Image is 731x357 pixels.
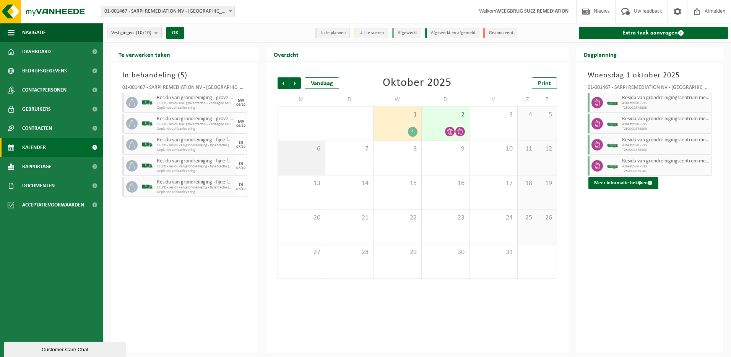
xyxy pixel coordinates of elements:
div: MA [238,98,244,103]
h2: Te verwerken taken [111,47,178,62]
span: 01-001467 - SARPI REMEDIATION NV - GRIMBERGEN [101,6,235,17]
div: 06/10 [236,124,245,128]
span: 31 [473,248,513,257]
td: W [374,93,422,106]
span: T250002878898 [622,106,710,110]
span: Vestigingen [111,27,151,39]
li: In te plannen [315,28,350,38]
img: BL-SO-LV [141,160,153,172]
span: Asbestpuin - VLS [622,143,710,148]
img: HK-XC-10-GN-00 [607,163,618,169]
span: SELFD - residu GRC grove fractie – verlaagde MH [157,122,234,127]
li: Afgewerkt en afgemeld [425,28,479,38]
span: 17 [473,179,513,188]
span: Geplande zelfaanlevering [157,148,234,152]
span: Documenten [22,176,55,195]
strong: WEEGBRUG SUEZ REMEDIATION [496,8,569,14]
span: Acceptatievoorwaarden [22,195,84,215]
span: Asbestpuin - VLS [622,122,710,127]
div: DI [239,141,243,145]
div: MA [238,120,244,124]
img: BL-SO-LV [141,139,153,151]
img: BL-SO-LV [141,118,153,129]
span: Residu van grondreinigingscentrum met >0,1% asbest (HGB + NHGB) [622,137,710,143]
span: 9 [426,145,466,153]
span: 15 [377,179,417,188]
div: 01-001467 - SARPI REMEDIATION NV - [GEOGRAPHIC_DATA] [588,85,712,93]
div: 01-001467 - SARPI REMEDIATION NV - [GEOGRAPHIC_DATA] [122,85,247,93]
span: 10 [473,145,513,153]
span: Residu van grondreiniging - fijne fractie (VLAREBO) [157,158,234,164]
h3: Woensdag 1 oktober 2025 [588,70,712,81]
span: 01-001467 - SARPI REMEDIATION NV - GRIMBERGEN [101,6,234,17]
img: BL-SO-LV [141,181,153,193]
span: Asbestpuin - VLS [622,101,710,106]
span: Residu van grondreiniging - grove fractie (VLAREMA) (conform voorwaarden verlaagde heffing) [157,95,234,101]
span: 2 [426,111,466,119]
td: D [325,93,374,106]
span: 4 [521,111,533,119]
span: 7 [329,145,369,153]
span: T250002878900 [622,148,710,152]
span: Asbestpuin - VLS [622,164,710,169]
span: 28 [329,248,369,257]
div: 07/10 [236,166,245,170]
img: HK-XC-10-GN-00 [607,100,618,106]
span: 19 [541,179,552,188]
span: T250002879101 [622,169,710,174]
td: M [278,93,326,106]
span: 18 [521,179,533,188]
span: 22 [377,214,417,222]
span: Residu van grondreinigingscentrum met >0,1% asbest (HGB + NHGB) [622,116,710,122]
span: 8 [377,145,417,153]
div: Vandaag [305,77,339,89]
button: OK [166,27,184,39]
span: Geplande zelfaanlevering [157,190,234,195]
img: BL-SO-LV [141,97,153,108]
span: Geplande zelfaanlevering [157,106,234,110]
div: 07/10 [236,187,245,191]
div: 4 [408,127,417,137]
span: 24 [473,214,513,222]
td: V [469,93,518,106]
td: D [422,93,470,106]
iframe: chat widget [4,340,128,357]
span: 16 [426,179,466,188]
span: 21 [329,214,369,222]
li: Uit te voeren [354,28,388,38]
span: Residu van grondreiniging - fijne fractie (VLAREBO) [157,179,234,185]
h2: Dagplanning [576,47,624,62]
img: HK-XC-10-GN-00 [607,121,618,127]
img: HK-XC-10-GN-00 [607,142,618,148]
span: 25 [521,214,533,222]
button: Vestigingen(10/10) [107,27,162,38]
span: Residu van grondreiniging - grove fractie (VLAREMA) (conform voorwaarden verlaagde heffing) [157,116,234,122]
span: 1 [377,111,417,119]
span: 5 [180,72,185,79]
div: DI [239,183,243,187]
count: (10/10) [136,30,151,35]
li: Geannuleerd [483,28,517,38]
a: Print [532,77,557,89]
span: 11 [521,145,533,153]
span: 30 [426,248,466,257]
span: 29 [377,248,417,257]
h2: Overzicht [266,47,306,62]
span: Contracten [22,119,52,138]
li: Afgewerkt [392,28,421,38]
button: Meer informatie bekijken [588,177,658,189]
div: 07/10 [236,145,245,149]
span: Kalender [22,138,46,157]
span: 6 [282,145,322,153]
span: Residu van grondreiniging - fijne fractie (VLAREBO) [157,137,234,143]
span: SELFD - residu van grondreiniging - fijne fractie (VLAREBO) [157,164,234,169]
span: Residu van grondreinigingscentrum met >0,1% asbest (HGB + NHGB) [622,95,710,101]
span: Volgende [289,77,301,89]
span: 26 [541,214,552,222]
span: Rapportage [22,157,52,176]
span: Contactpersonen [22,80,67,100]
span: 13 [282,179,322,188]
span: Geplande zelfaanlevering [157,127,234,131]
div: DI [239,162,243,166]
